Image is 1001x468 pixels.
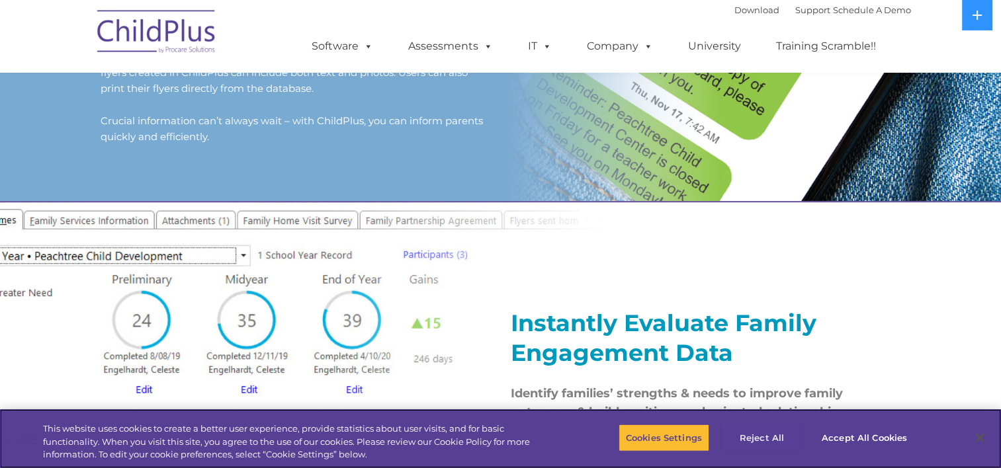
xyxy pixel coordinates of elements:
a: IT [515,33,565,59]
a: Company [574,33,666,59]
a: Software [298,33,386,59]
div: This website uses cookies to create a better user experience, provide statistics about user visit... [43,422,550,461]
button: Reject All [720,424,803,451]
span: Identify families’ strengths & needs to improve family outcomes & build positive, goal-oriented r... [511,386,849,419]
button: Cookies Settings [619,424,709,451]
a: Schedule A Demo [833,5,911,15]
button: Accept All Cookies [814,424,914,451]
a: Support [795,5,830,15]
a: University [675,33,754,59]
a: Training Scramble!! [763,33,889,59]
font: | [734,5,911,15]
a: Assessments [395,33,506,59]
button: Close [965,423,994,452]
img: ChildPlus by Procare Solutions [91,1,223,67]
a: Download [734,5,779,15]
span: Crucial information can’t always wait – with ChildPlus, you can inform parents quickly and effici... [101,114,483,143]
strong: Instantly Evaluate Family Engagement Data [511,309,816,367]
